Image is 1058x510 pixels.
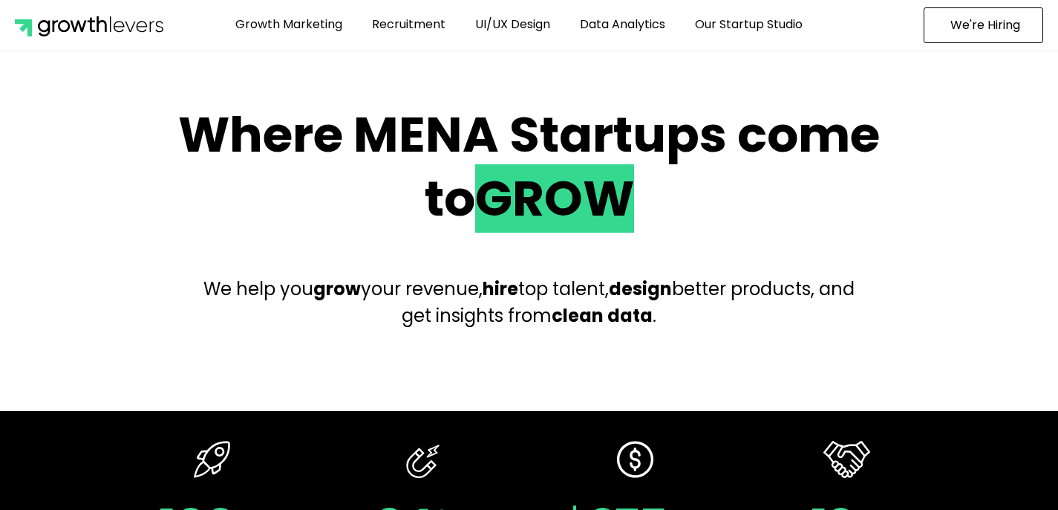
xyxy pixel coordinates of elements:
b: clean data [552,303,653,328]
a: UI/UX Design [464,7,561,42]
a: We're Hiring [924,7,1043,43]
nav: Menu [169,7,869,42]
h2: Where MENA Startups come to [162,103,897,231]
b: design [609,277,672,301]
span: We're Hiring [950,19,1020,31]
a: Our Startup Studio [684,7,814,42]
a: Data Analytics [569,7,676,42]
a: Growth Marketing [224,7,353,42]
b: grow [313,277,361,301]
span: GROW [475,164,634,233]
a: Recruitment [361,7,457,42]
p: We help you your revenue, top talent, better products, and get insights from . [192,276,867,329]
b: hire [483,277,518,301]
